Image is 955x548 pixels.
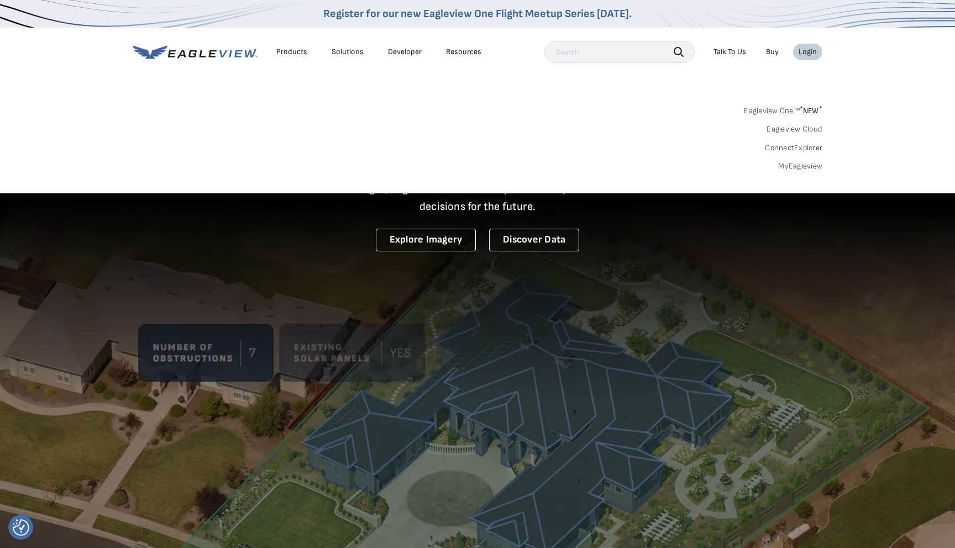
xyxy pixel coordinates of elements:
[800,106,822,115] span: NEW
[13,519,29,536] button: Consent Preferences
[489,229,579,251] a: Discover Data
[765,143,822,153] a: ConnectExplorer
[767,124,822,134] a: Eagleview Cloud
[332,47,364,57] div: Solutions
[446,47,481,57] div: Resources
[388,47,422,57] a: Developer
[799,47,817,57] div: Login
[544,41,695,63] input: Search
[276,47,307,57] div: Products
[778,161,822,171] a: MyEagleview
[323,7,632,20] a: Register for our new Eagleview One Flight Meetup Series [DATE].
[713,47,746,57] div: Talk To Us
[744,103,822,115] a: Eagleview One™*NEW*
[766,47,779,57] a: Buy
[376,229,476,251] a: Explore Imagery
[13,519,29,536] img: Revisit consent button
